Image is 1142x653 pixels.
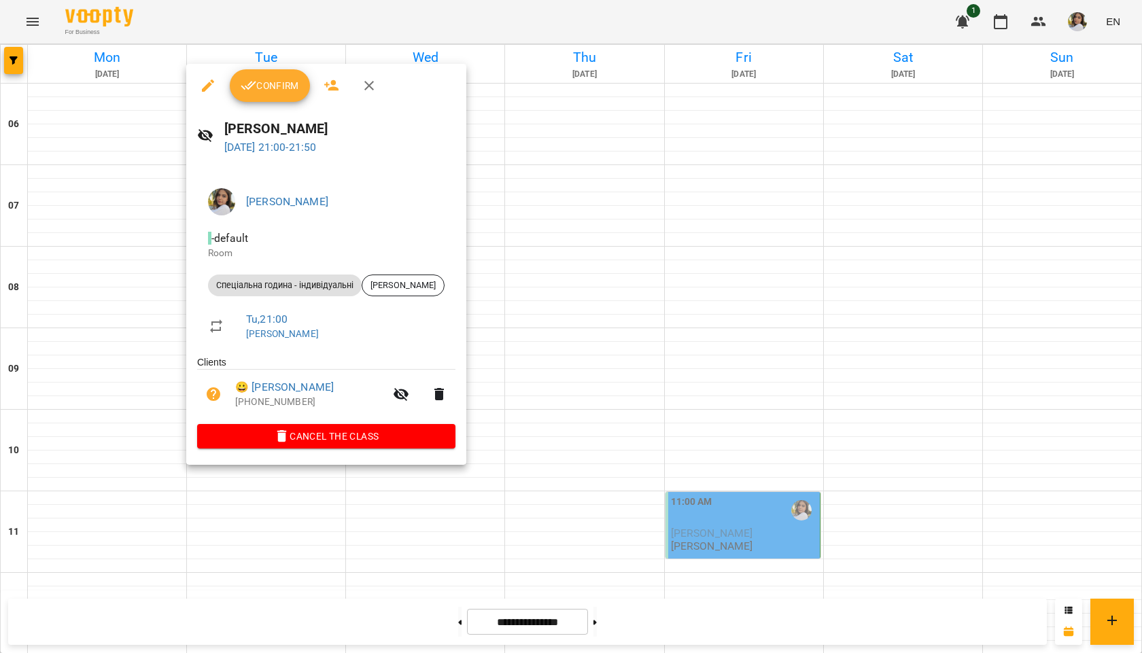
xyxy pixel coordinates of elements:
a: 😀 [PERSON_NAME] [235,379,334,395]
button: Unpaid. Bill the attendance? [197,378,230,410]
a: Tu , 21:00 [246,313,288,325]
a: [PERSON_NAME] [246,328,319,339]
p: [PHONE_NUMBER] [235,395,385,409]
span: - default [208,232,251,245]
div: [PERSON_NAME] [362,275,445,296]
ul: Clients [197,355,455,423]
span: Cancel the class [208,428,445,444]
p: Room [208,247,445,260]
h6: [PERSON_NAME] [224,118,455,139]
span: [PERSON_NAME] [362,279,444,292]
button: Confirm [230,69,310,102]
a: [PERSON_NAME] [246,195,328,208]
a: [DATE] 21:00-21:50 [224,141,317,154]
span: Спеціальна година - індивідуальні [208,279,362,292]
span: Confirm [241,77,299,94]
button: Cancel the class [197,424,455,448]
img: 190f836be431f48d948282a033e518dd.jpg [208,188,235,215]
